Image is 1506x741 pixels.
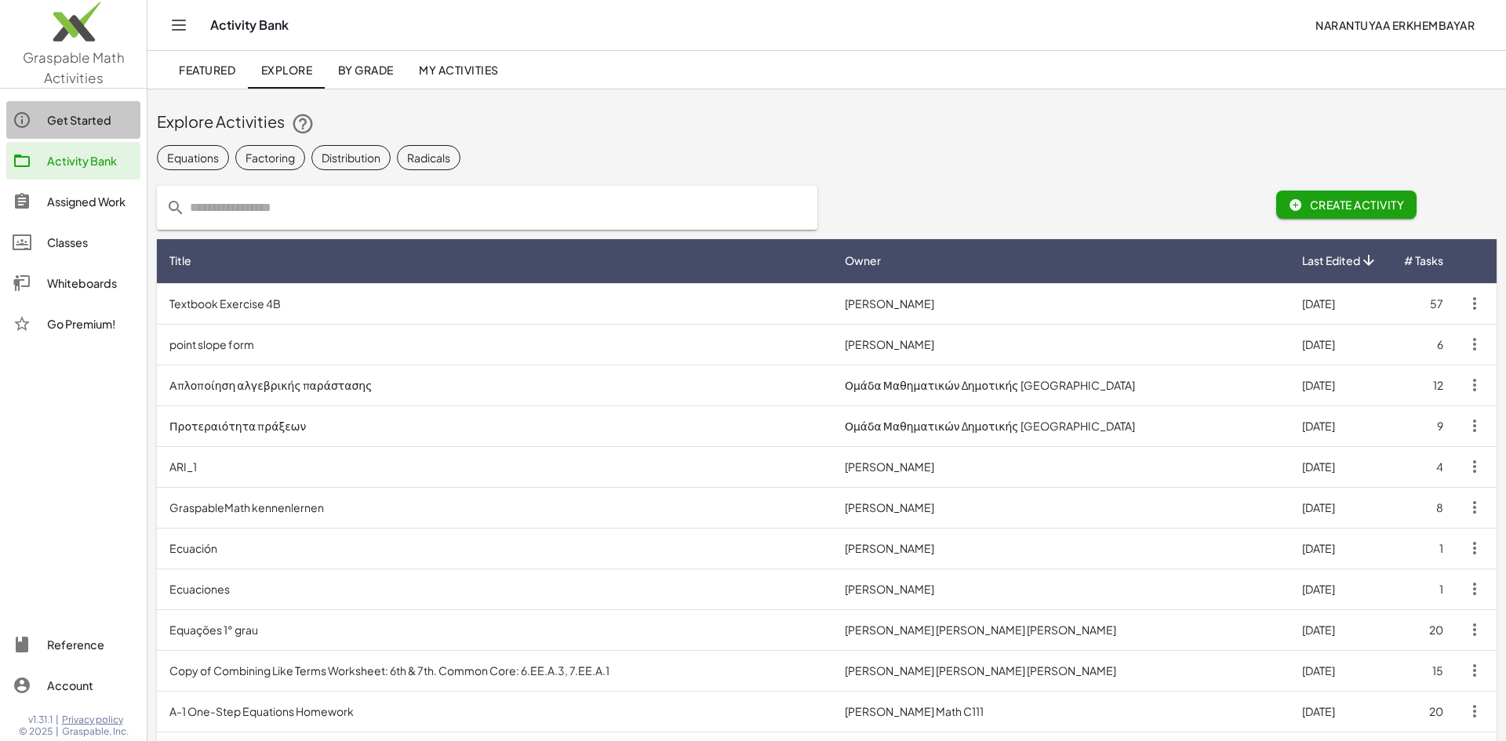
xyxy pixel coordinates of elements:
[1315,18,1475,32] span: narantuyaa erkhembayar
[6,101,140,139] a: Get Started
[832,568,1290,609] td: [PERSON_NAME]
[419,63,499,77] span: My Activities
[47,314,134,333] div: Go Premium!
[1290,528,1391,568] td: [DATE]
[157,691,832,732] td: A-1 One-Step Equations Homework
[832,609,1290,650] td: [PERSON_NAME] [PERSON_NAME] [PERSON_NAME]
[832,691,1290,732] td: [PERSON_NAME] Math C111
[1404,252,1443,269] span: # Tasks
[6,264,140,302] a: Whiteboards
[832,487,1290,528] td: [PERSON_NAME]
[62,725,129,738] span: Graspable, Inc.
[157,609,832,650] td: Equações 1° grau
[1290,650,1391,691] td: [DATE]
[6,142,140,180] a: Activity Bank
[832,650,1290,691] td: [PERSON_NAME] [PERSON_NAME] [PERSON_NAME]
[157,324,832,365] td: point slope form
[1290,487,1391,528] td: [DATE]
[832,324,1290,365] td: [PERSON_NAME]
[1391,691,1456,732] td: 20
[23,49,125,86] span: Graspable Math Activities
[179,63,235,77] span: Featured
[1289,198,1404,212] span: Create Activity
[246,150,295,166] div: Factoring
[337,63,393,77] span: By Grade
[56,725,59,738] span: |
[1290,324,1391,365] td: [DATE]
[157,405,832,446] td: Προτεραιότητα πράξεων
[47,192,134,211] div: Assigned Work
[832,283,1290,324] td: [PERSON_NAME]
[62,714,129,726] a: Privacy policy
[157,283,832,324] td: Textbook Exercise 4B
[6,183,140,220] a: Assigned Work
[832,446,1290,487] td: [PERSON_NAME]
[6,223,140,261] a: Classes
[6,626,140,663] a: Reference
[1290,446,1391,487] td: [DATE]
[1391,365,1456,405] td: 12
[1290,405,1391,446] td: [DATE]
[1391,324,1456,365] td: 6
[1391,650,1456,691] td: 15
[47,635,134,654] div: Reference
[407,150,450,166] div: Radicals
[157,365,832,405] td: Απλοποίηση αλγεβρικής παράστασης
[157,111,1497,136] div: Explore Activities
[1391,405,1456,446] td: 9
[19,725,53,738] span: © 2025
[1391,283,1456,324] td: 57
[47,151,134,170] div: Activity Bank
[1391,568,1456,609] td: 1
[6,667,140,704] a: Account
[47,274,134,292] div: Whiteboards
[157,446,832,487] td: ARI_1
[167,150,219,166] div: Equations
[157,568,832,609] td: Ecuaciones
[1391,446,1456,487] td: 4
[1391,528,1456,568] td: 1
[157,650,832,691] td: Copy of Combining Like Terms Worksheet: 6th & 7th. Common Core: 6.EE.A.3, 7.EE.A.1
[1276,191,1417,219] button: Create Activity
[260,63,312,77] span: Explore
[1290,568,1391,609] td: [DATE]
[47,111,134,129] div: Get Started
[832,405,1290,446] td: Ομάδα Μαθηματικών Δημοτικής [GEOGRAPHIC_DATA]
[47,676,134,695] div: Account
[157,528,832,568] td: Ecuación
[56,714,59,726] span: |
[845,252,881,269] span: Owner
[1303,11,1487,39] button: narantuyaa erkhembayar
[1290,283,1391,324] td: [DATE]
[169,252,191,269] span: Title
[1391,609,1456,650] td: 20
[832,365,1290,405] td: Ομάδα Μαθηματικών Δημοτικής [GEOGRAPHIC_DATA]
[166,13,191,38] button: Toggle navigation
[166,198,185,217] i: prepended action
[1290,609,1391,650] td: [DATE]
[47,233,134,252] div: Classes
[28,714,53,726] span: v1.31.1
[157,487,832,528] td: GraspableMath kennenlernen
[1391,487,1456,528] td: 8
[1290,365,1391,405] td: [DATE]
[832,528,1290,568] td: [PERSON_NAME]
[1302,252,1360,269] span: Last Edited
[322,150,380,166] div: Distribution
[1290,691,1391,732] td: [DATE]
